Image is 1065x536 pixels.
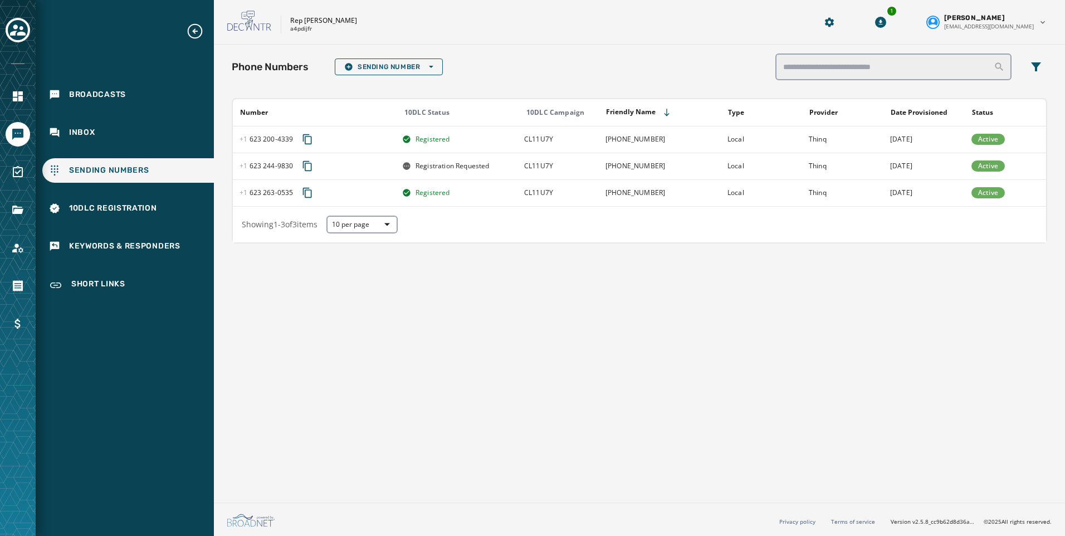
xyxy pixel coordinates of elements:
p: a4pdijfr [290,25,312,33]
button: Sending Number [335,59,443,75]
a: Navigate to 10DLC Registration [42,196,214,221]
span: Active [978,188,998,197]
a: Navigate to Home [6,84,30,109]
span: 623 200 - 4339 [240,135,293,144]
button: Sort by [object Object] [886,104,952,121]
div: 1 [886,6,897,17]
span: Active [978,162,998,170]
td: Thinq [802,179,883,206]
td: [PHONE_NUMBER] [599,126,721,153]
span: [EMAIL_ADDRESS][DOMAIN_NAME] [944,22,1034,31]
span: 10DLC Registration [69,203,157,214]
td: Thinq [802,126,883,153]
td: [DATE] [883,179,965,206]
button: Sort by [object Object] [602,103,676,121]
button: Copy phone number to clipboard [297,183,317,203]
span: Keywords & Responders [69,241,180,252]
span: Version [891,518,975,526]
button: Toggle account select drawer [6,18,30,42]
td: [PHONE_NUMBER] [599,179,721,206]
button: Filters menu [1025,56,1047,78]
a: Navigate to Broadcasts [42,82,214,107]
td: Thinq [802,153,883,179]
span: Sending Numbers [69,165,149,176]
span: Active [978,135,998,144]
span: Short Links [71,279,125,292]
button: Download Menu [871,12,891,32]
div: 10DLC Campaign [526,108,598,117]
span: +1 [240,161,250,170]
a: Navigate to Account [6,236,30,260]
td: Local [721,179,802,206]
span: 623 263 - 0535 [240,188,293,197]
a: Navigate to Messaging [6,122,30,147]
a: Navigate to Keywords & Responders [42,234,214,259]
span: Inbox [69,127,95,138]
a: Navigate to Orders [6,274,30,298]
span: US House Rep. Abraham Hamadeh will use this campaign to provide constituents with text surveys, e... [524,188,553,197]
span: [PERSON_NAME] [944,13,1005,22]
button: Expand sub nav menu [186,22,213,40]
button: Copy phone number to clipboard [297,156,317,176]
span: +1 [240,134,250,144]
button: Manage global settings [819,12,839,32]
td: [DATE] [883,126,965,153]
td: [PHONE_NUMBER] [599,153,721,179]
h2: Phone Numbers [232,59,309,75]
td: Local [721,153,802,179]
span: Sending Number [344,62,433,71]
span: © 2025 All rights reserved. [984,518,1052,525]
a: Navigate to Inbox [42,120,214,145]
td: [DATE] [883,153,965,179]
button: 10 per page [326,216,398,233]
span: 623 244 - 9830 [240,162,293,170]
button: Sort by [object Object] [236,104,272,121]
span: +1 [240,188,250,197]
td: Local [721,126,802,153]
a: Navigate to Short Links [42,272,214,299]
span: Registered [416,188,450,197]
span: Registration Requested [416,162,490,170]
button: Sort by [object Object] [805,104,842,121]
span: v2.5.8_cc9b62d8d36ac40d66e6ee4009d0e0f304571100 [912,518,975,526]
a: Navigate to Billing [6,311,30,336]
span: US House Rep. Abraham Hamadeh will use this campaign to provide constituents with text surveys, e... [524,161,553,170]
div: 10DLC Status [404,108,517,117]
a: Terms of service [831,518,875,525]
button: Sort by [object Object] [724,104,749,121]
span: Showing 1 - 3 of 3 items [242,219,317,230]
a: Privacy policy [779,518,815,525]
span: 10 per page [332,220,392,229]
button: User settings [922,9,1052,35]
a: Navigate to Files [6,198,30,222]
span: Registered [416,135,450,144]
span: Broadcasts [69,89,126,100]
a: Navigate to Surveys [6,160,30,184]
button: Copy phone number to clipboard [297,129,317,149]
a: Navigate to Sending Numbers [42,158,214,183]
p: Rep [PERSON_NAME] [290,16,357,25]
button: Sort by [object Object] [968,104,998,121]
span: US House Rep. Abraham Hamadeh will use this campaign to provide constituents with text surveys, e... [524,134,553,144]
